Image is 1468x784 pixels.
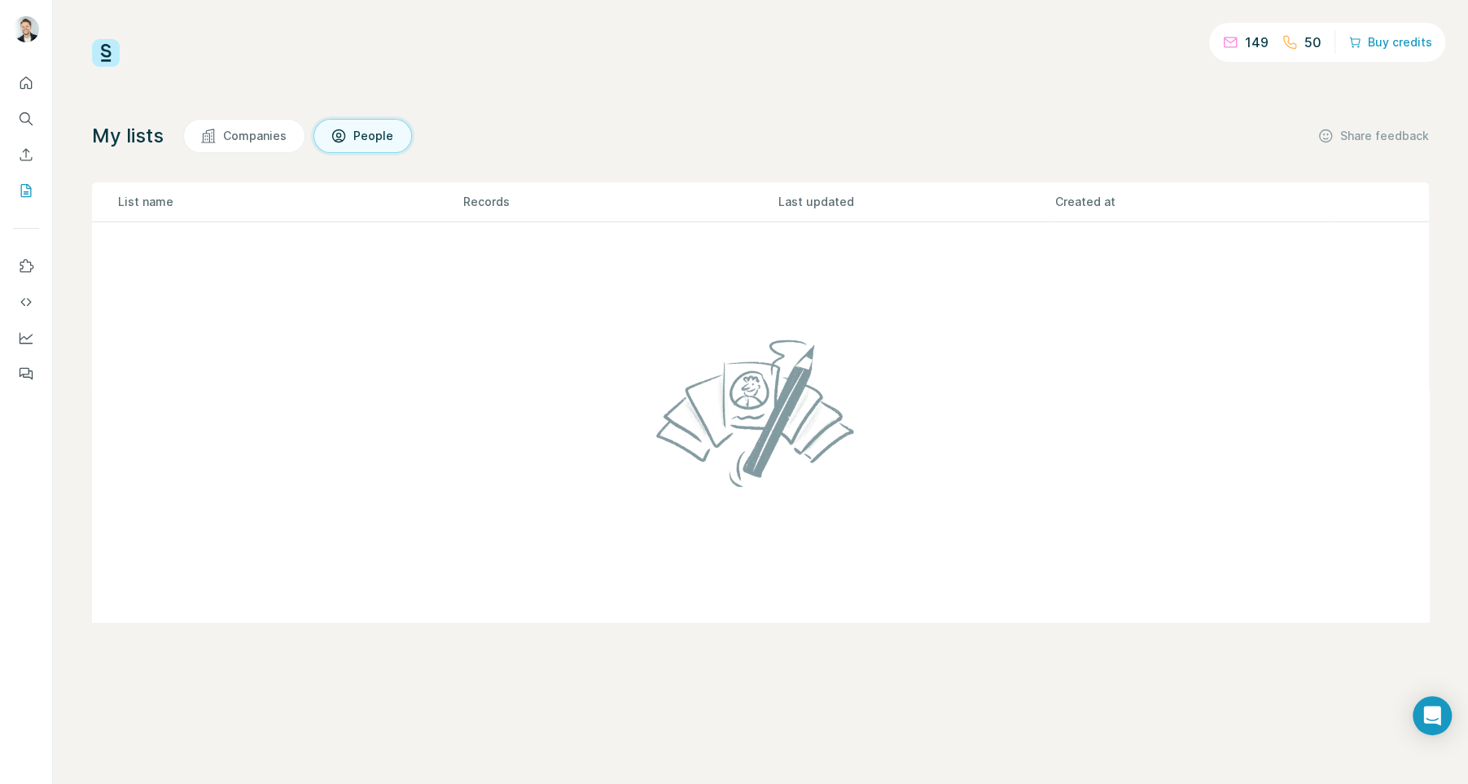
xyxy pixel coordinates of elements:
button: Dashboard [13,323,39,353]
button: Use Surfe on LinkedIn [13,252,39,281]
img: No lists found [650,326,871,500]
button: Feedback [13,359,39,388]
p: Created at [1054,194,1329,210]
p: Last updated [778,194,1053,210]
button: Buy credits [1348,31,1432,54]
button: Use Surfe API [13,287,39,317]
p: 50 [1304,33,1321,52]
button: My lists [13,176,39,205]
p: Records [462,194,777,210]
button: Search [13,104,39,134]
p: List name [118,194,461,210]
p: 149 [1245,33,1269,52]
button: Quick start [13,68,39,98]
button: Enrich CSV [13,140,39,169]
span: Companies [223,128,288,144]
button: Share feedback [1317,128,1429,144]
img: Avatar [13,16,39,42]
div: Open Intercom Messenger [1413,696,1452,735]
span: People [353,128,395,144]
img: Surfe Logo [92,39,120,67]
h4: My lists [92,123,164,149]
